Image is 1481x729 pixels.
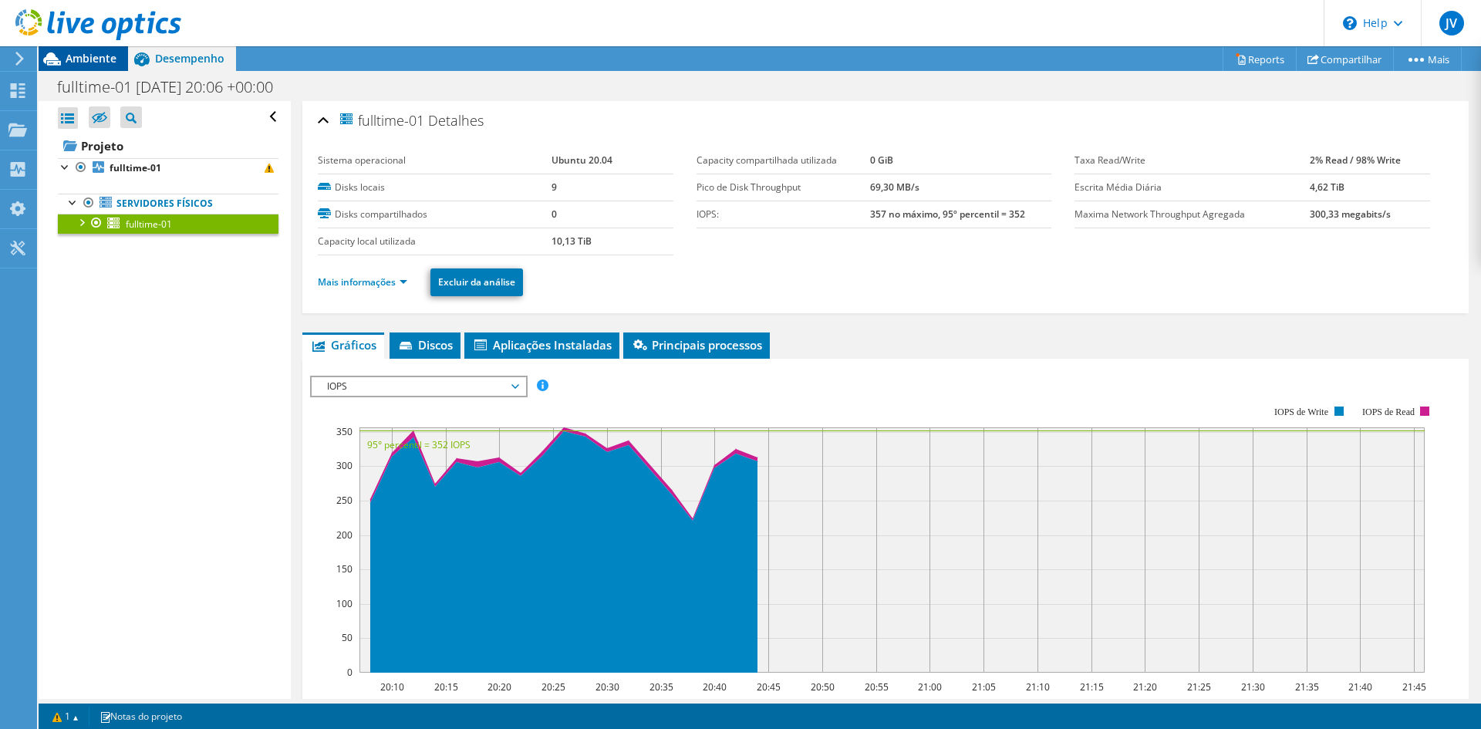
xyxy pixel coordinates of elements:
b: 0 GiB [870,154,893,167]
a: 1 [42,707,89,726]
label: Taxa Read/Write [1074,153,1310,168]
text: 20:45 [757,680,781,694]
label: Disks locais [318,180,552,195]
span: Ambiente [66,51,116,66]
b: fulltime-01 [110,161,161,174]
text: 300 [336,459,353,472]
span: fulltime-01 [126,218,172,231]
text: 350 [336,425,353,438]
label: Disks compartilhados [318,207,552,222]
a: fulltime-01 [58,158,278,178]
text: 21:30 [1241,680,1265,694]
a: Servidores físicos [58,194,278,214]
text: 50 [342,631,353,644]
text: 21:45 [1402,680,1426,694]
b: 10,13 TiB [552,235,592,248]
text: 20:20 [487,680,511,694]
a: Projeto [58,133,278,158]
a: Mais [1393,47,1462,71]
text: 20:25 [541,680,565,694]
span: Discos [397,337,453,353]
text: 20:30 [595,680,619,694]
text: 21:00 [918,680,942,694]
text: 20:50 [811,680,835,694]
text: 21:15 [1080,680,1104,694]
text: 20:35 [649,680,673,694]
text: 250 [336,494,353,507]
span: Gráficos [310,337,376,353]
b: Ubuntu 20.04 [552,154,612,167]
label: Escrita Média Diária [1074,180,1310,195]
label: Capacity compartilhada utilizada [697,153,870,168]
b: 4,62 TiB [1310,181,1344,194]
label: Capacity local utilizada [318,234,552,249]
a: Mais informações [318,275,407,289]
label: Sistema operacional [318,153,552,168]
text: 150 [336,562,353,575]
text: 20:40 [703,680,727,694]
b: 2% Read / 98% Write [1310,154,1401,167]
label: Pico de Disk Throughput [697,180,870,195]
b: 0 [552,208,557,221]
b: 357 no máximo, 95º percentil = 352 [870,208,1025,221]
text: 20:15 [434,680,458,694]
a: Excluir da análise [430,268,523,296]
b: 69,30 MB/s [870,181,919,194]
text: IOPS de Read [1362,407,1415,417]
a: Compartilhar [1296,47,1394,71]
text: 21:25 [1187,680,1211,694]
h1: fulltime-01 [DATE] 20:06 +00:00 [50,79,297,96]
span: Principais processos [631,337,762,353]
text: 200 [336,528,353,542]
text: 100 [336,597,353,610]
label: IOPS: [697,207,870,222]
b: 9 [552,181,557,194]
text: 21:10 [1026,680,1050,694]
text: 21:20 [1133,680,1157,694]
span: Aplicações Instaladas [472,337,612,353]
text: 21:05 [972,680,996,694]
text: 95° percentil = 352 IOPS [367,438,471,451]
span: fulltime-01 [338,111,424,129]
text: 20:10 [380,680,404,694]
span: Desempenho [155,51,224,66]
span: Detalhes [428,111,484,130]
svg: \n [1343,16,1357,30]
a: fulltime-01 [58,214,278,234]
a: Reports [1223,47,1297,71]
text: 21:40 [1348,680,1372,694]
text: 20:55 [865,680,889,694]
a: Notas do projeto [89,707,193,726]
span: IOPS [319,377,518,396]
b: 300,33 megabits/s [1310,208,1391,221]
text: 21:35 [1295,680,1319,694]
text: 0 [347,666,353,679]
text: IOPS de Write [1274,407,1328,417]
span: JV [1439,11,1464,35]
label: Maxima Network Throughput Agregada [1074,207,1310,222]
